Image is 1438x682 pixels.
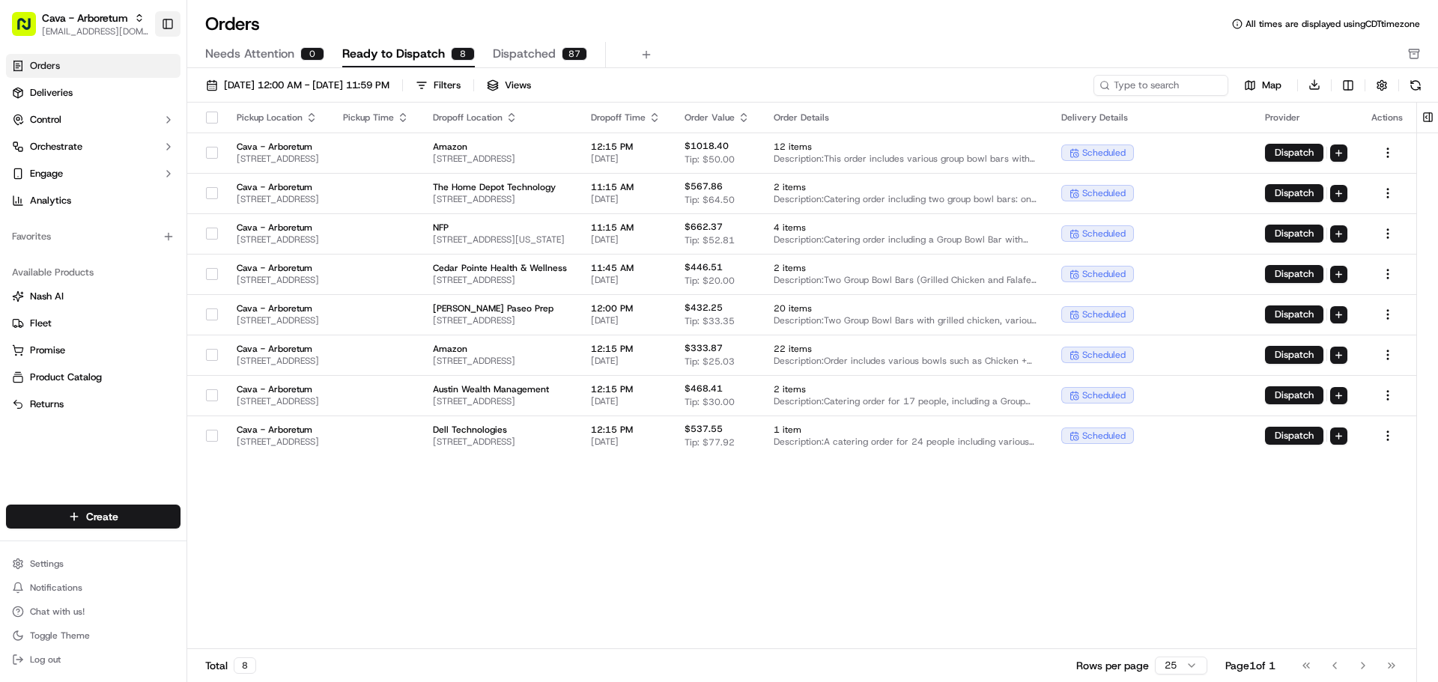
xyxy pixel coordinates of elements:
div: Available Products [6,261,180,284]
button: Dispatch [1265,184,1323,202]
span: Tip: $33.35 [685,315,735,327]
h1: Orders [205,12,260,36]
div: Pickup Location [237,112,319,124]
span: Fleet [30,317,52,330]
div: Provider [1265,112,1347,124]
span: $432.25 [685,302,723,314]
span: Description: Two Group Bowl Bars with grilled chicken, various sides, and two gallons of beverage... [774,314,1037,326]
span: $446.51 [685,261,723,273]
button: Promise [6,338,180,362]
span: Cava - Arboretum [237,424,319,436]
span: [STREET_ADDRESS] [433,193,567,205]
span: Description: This order includes various group bowl bars with different proteins like Harissa Hon... [774,153,1037,165]
span: scheduled [1082,308,1126,320]
span: Amazon [433,343,567,355]
span: Tip: $64.50 [685,194,735,206]
span: Pylon [149,371,181,383]
span: [STREET_ADDRESS] [237,395,319,407]
a: 💻API Documentation [121,329,246,356]
span: [DATE] [591,274,661,286]
a: Promise [12,344,175,357]
button: Map [1234,76,1291,94]
div: 8 [234,657,256,674]
span: scheduled [1082,228,1126,240]
span: Orders [30,59,60,73]
button: Cava - Arboretum [42,10,128,25]
span: Returns [30,398,64,411]
span: [STREET_ADDRESS][US_STATE] [433,234,567,246]
span: [DATE] [133,232,163,244]
span: 11:15 AM [591,222,661,234]
div: Favorites [6,225,180,249]
span: All times are displayed using CDT timezone [1246,18,1420,30]
button: Cava - Arboretum[EMAIL_ADDRESS][DOMAIN_NAME] [6,6,155,42]
div: 📗 [15,336,27,348]
button: Dispatch [1265,305,1323,323]
div: Start new chat [67,143,246,158]
button: Fleet [6,311,180,335]
span: scheduled [1082,187,1126,199]
span: 12:15 PM [591,141,661,153]
span: 11:15 AM [591,181,661,193]
button: Dispatch [1265,386,1323,404]
span: Map [1262,79,1281,92]
span: NFP [433,222,567,234]
button: Dispatch [1265,144,1323,162]
span: [DATE] [591,153,661,165]
a: Returns [12,398,175,411]
button: Orchestrate [6,135,180,159]
span: [DATE] [133,273,163,284]
span: Create [86,509,118,524]
span: Description: Catering order including a Group Bowl Bar with Grilled Chicken, a Group Bowl Bar wit... [774,234,1037,246]
span: Promise [30,344,65,357]
p: Rows per page [1076,658,1149,673]
span: 2 items [774,383,1037,395]
span: 20 items [774,302,1037,314]
span: scheduled [1082,147,1126,159]
span: Dell Technologies [433,424,567,436]
div: Dropoff Time [591,112,661,124]
img: Liam S. [15,218,39,242]
button: Dispatch [1265,346,1323,364]
div: Actions [1371,112,1404,124]
span: Engage [30,167,63,180]
span: 12:15 PM [591,424,661,436]
span: Analytics [30,194,71,207]
span: [STREET_ADDRESS] [237,193,319,205]
span: [DATE] [591,355,661,367]
div: Total [205,657,256,674]
span: [DATE] 12:00 AM - [DATE] 11:59 PM [224,79,389,92]
button: [EMAIL_ADDRESS][DOMAIN_NAME] [42,25,149,37]
span: Description: A catering order for 24 people including various bowls like Chicken + Rice, Greek Sa... [774,436,1037,448]
span: • [124,273,130,284]
span: Orchestrate [30,140,82,153]
input: Type to search [1093,75,1228,96]
span: Amazon [433,141,567,153]
span: [STREET_ADDRESS] [237,314,319,326]
a: Powered byPylon [106,371,181,383]
span: 12 items [774,141,1037,153]
span: [STREET_ADDRESS] [433,314,567,326]
span: [PERSON_NAME] [46,232,121,244]
img: 1736555255976-a54dd68f-1ca7-489b-9aae-adbdc363a1c4 [30,233,42,245]
span: Cava - Arboretum [237,141,319,153]
span: [DATE] [591,314,661,326]
span: 12:15 PM [591,383,661,395]
button: Refresh [1405,75,1426,96]
div: We're available if you need us! [67,158,206,170]
span: 2 items [774,262,1037,274]
input: Got a question? Start typing here... [39,97,270,112]
span: $662.37 [685,221,723,233]
div: 87 [562,47,587,61]
button: Nash AI [6,284,180,308]
span: $468.41 [685,383,723,395]
span: scheduled [1082,349,1126,361]
span: Description: Catering order including two group bowl bars: one with Falafel and another with Gril... [774,193,1037,205]
span: Knowledge Base [30,335,115,350]
span: Chat with us! [30,606,85,618]
span: Dispatched [493,45,556,63]
span: The Home Depot Technology [433,181,567,193]
img: Nash [15,15,45,45]
span: [STREET_ADDRESS] [237,153,319,165]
